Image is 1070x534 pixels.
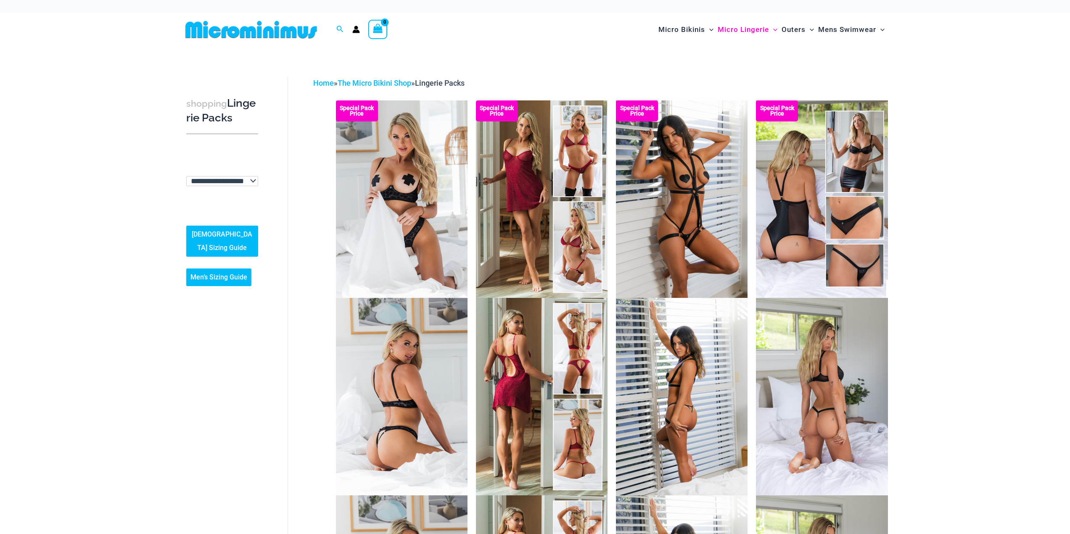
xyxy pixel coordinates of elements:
span: Mens Swimwear [818,19,876,40]
img: Guilty Pleasures Red Collection Pack F [476,100,608,298]
a: Mens SwimwearMenu ToggleMenu Toggle [816,17,887,42]
span: Menu Toggle [769,19,777,40]
b: Special Pack Price [756,105,798,116]
img: MM SHOP LOGO FLAT [182,20,320,39]
span: » » [313,79,465,87]
img: Guilty Pleasures Red Collection Pack B [476,298,608,495]
img: Nights Fall Silver Leopard 1036 Bra 6046 Thong 11 [336,298,468,495]
a: The Micro Bikini Shop [338,79,411,87]
img: Truth or Dare Black 1905 Bodysuit 611 Micro 07 [616,100,748,298]
a: Men’s Sizing Guide [186,268,251,286]
a: [DEMOGRAPHIC_DATA] Sizing Guide [186,226,258,257]
img: Running Wild Midnight 1052 Top 6512 Bottom 04 [756,298,888,495]
b: Special Pack Price [476,105,518,116]
span: Micro Bikinis [658,19,705,40]
select: wpc-taxonomy-pa_fabric-type-746009 [186,176,258,186]
span: Menu Toggle [806,19,814,40]
img: All Styles (1) [756,100,888,298]
a: View Shopping Cart, empty [368,20,388,39]
b: Special Pack Price [616,105,658,116]
a: Micro LingerieMenu ToggleMenu Toggle [716,17,779,42]
a: Search icon link [336,24,344,35]
h3: Lingerie Packs [186,96,258,125]
b: Special Pack Price [336,105,378,116]
nav: Site Navigation [655,16,888,44]
span: Lingerie Packs [415,79,465,87]
a: Home [313,79,334,87]
span: Outers [782,19,806,40]
span: Micro Lingerie [718,19,769,40]
span: Menu Toggle [876,19,885,40]
a: OutersMenu ToggleMenu Toggle [779,17,816,42]
span: shopping [186,98,227,109]
a: Micro BikinisMenu ToggleMenu Toggle [656,17,716,42]
span: Menu Toggle [705,19,713,40]
a: Account icon link [352,26,360,33]
img: Nights Fall Silver Leopard 1036 Bra 6046 Thong 09v2 [336,100,468,298]
img: Truth or Dare Black 1905 Bodysuit 611 Micro 06 [616,298,748,495]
